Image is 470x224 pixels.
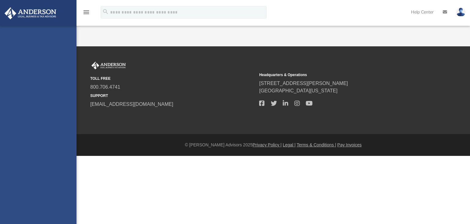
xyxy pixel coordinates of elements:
[102,8,109,15] i: search
[253,142,282,147] a: Privacy Policy |
[76,142,470,148] div: © [PERSON_NAME] Advisors 2025
[297,142,336,147] a: Terms & Conditions |
[283,142,296,147] a: Legal |
[90,76,255,81] small: TOLL FREE
[337,142,361,147] a: Pay Invoices
[90,62,127,70] img: Anderson Advisors Platinum Portal
[90,102,173,107] a: [EMAIL_ADDRESS][DOMAIN_NAME]
[83,12,90,16] a: menu
[259,81,348,86] a: [STREET_ADDRESS][PERSON_NAME]
[259,88,338,93] a: [GEOGRAPHIC_DATA][US_STATE]
[259,72,424,78] small: Headquarters & Operations
[90,93,255,98] small: SUPPORT
[456,8,465,17] img: User Pic
[3,7,58,19] img: Anderson Advisors Platinum Portal
[83,9,90,16] i: menu
[90,84,120,90] a: 800.706.4741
